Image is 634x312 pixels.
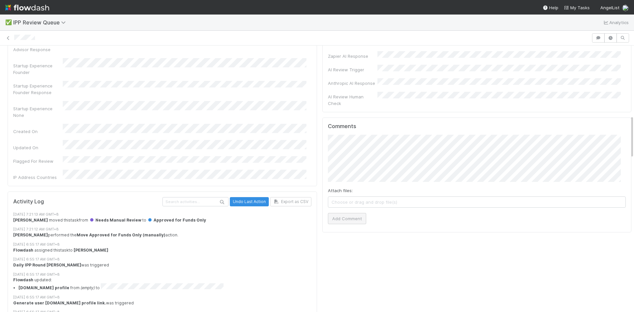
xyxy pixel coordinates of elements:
[18,285,69,290] strong: [DOMAIN_NAME] profile
[13,226,316,232] div: [DATE] 7:21:12 AM GMT+8
[622,5,629,11] img: avatar_0c8687a4-28be-40e9-aba5-f69283dcd0e7.png
[13,242,316,247] div: [DATE] 6:55:17 AM GMT+8
[13,105,63,119] div: Startup Experience None
[328,187,353,194] label: Attach files:
[13,300,316,306] div: was triggered
[13,217,316,223] div: moved this task from to
[564,5,590,10] span: My Tasks
[18,283,316,291] li: from to
[13,144,63,151] div: Updated On
[162,197,229,206] input: Search activities...
[13,232,48,237] strong: [PERSON_NAME]
[328,93,377,107] div: AI Review Human Check
[13,218,48,223] strong: [PERSON_NAME]
[230,197,269,206] button: Undo Last Action
[328,213,366,224] button: Add Comment
[13,158,63,164] div: Flagged For Review
[328,80,377,87] div: Anthropic AI Response
[13,198,161,205] h5: Activity Log
[13,40,63,53] div: Startup Experience Advisor Response
[328,53,377,59] div: Zapier AI Response
[13,83,63,96] div: Startup Experience Founder Response
[543,4,558,11] div: Help
[13,212,316,217] div: [DATE] 7:21:13 AM GMT+8
[13,248,33,253] strong: Flowdash
[13,257,316,262] div: [DATE] 6:55:17 AM GMT+8
[13,277,33,282] strong: Flowdash
[13,295,316,300] div: [DATE] 6:55:17 AM GMT+8
[13,19,69,26] span: IPP Review Queue
[600,5,619,10] span: AngelList
[13,247,316,253] div: assigned this task to
[328,197,626,207] span: Choose or drag and drop file(s)
[13,62,63,76] div: Startup Experience Founder
[328,123,626,130] h5: Comments
[603,18,629,26] a: Analytics
[13,272,316,277] div: [DATE] 6:55:17 AM GMT+8
[13,174,63,181] div: IP Address Countries
[74,248,108,253] strong: [PERSON_NAME]
[13,277,316,291] div: updated:
[89,218,141,223] span: Needs Manual Review
[13,300,106,305] strong: Generate user [DOMAIN_NAME] profile link.
[564,4,590,11] a: My Tasks
[270,197,311,206] button: Export as CSV
[5,19,12,25] span: ✅
[81,285,95,290] em: (empty)
[77,232,165,237] strong: Move Approved for Funds Only (manually)
[328,66,377,73] div: AI Review Trigger
[5,2,49,13] img: logo-inverted-e16ddd16eac7371096b0.svg
[13,262,316,268] div: was triggered
[147,218,206,223] span: Approved for Funds Only
[13,128,63,135] div: Created On
[13,232,316,238] div: performed the action.
[13,262,81,267] strong: Daily IPP Round [PERSON_NAME]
